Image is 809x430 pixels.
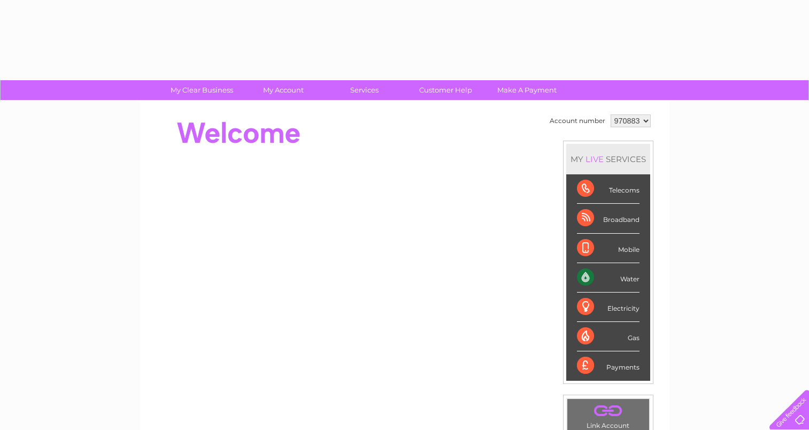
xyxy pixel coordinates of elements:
div: LIVE [583,154,606,164]
div: Water [577,263,640,293]
div: Payments [577,351,640,380]
a: My Account [239,80,327,100]
a: . [570,402,646,420]
div: Broadband [577,204,640,233]
a: Make A Payment [483,80,571,100]
div: Telecoms [577,174,640,204]
a: Customer Help [402,80,490,100]
div: MY SERVICES [566,144,650,174]
td: Account number [547,112,608,130]
div: Mobile [577,234,640,263]
div: Electricity [577,293,640,322]
a: Services [320,80,409,100]
a: My Clear Business [158,80,246,100]
div: Gas [577,322,640,351]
